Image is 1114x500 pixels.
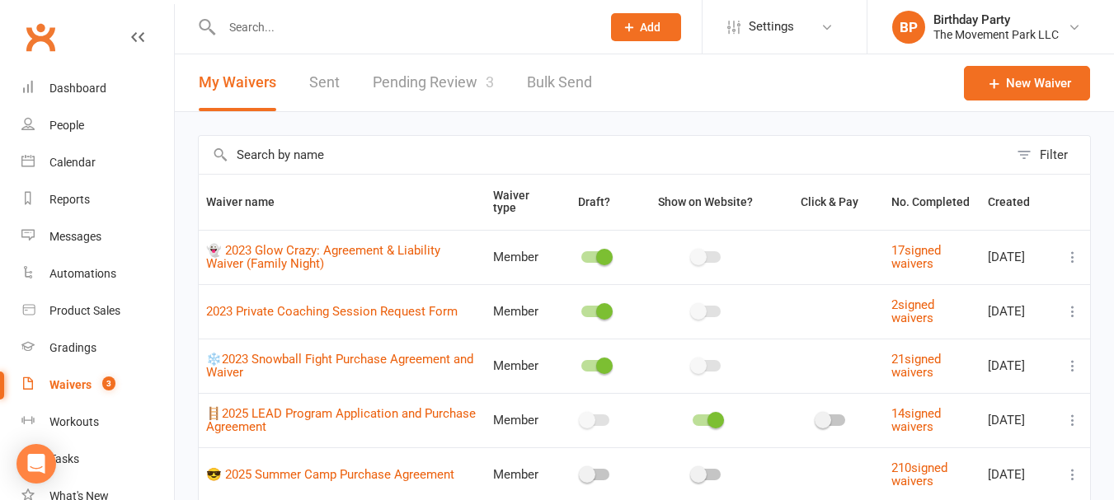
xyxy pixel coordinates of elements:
td: Member [486,339,555,393]
div: Open Intercom Messenger [16,444,56,484]
th: No. Completed [884,175,980,230]
a: Sent [309,54,340,111]
a: Gradings [21,329,174,367]
input: Search by name [199,136,1008,174]
div: Messages [49,230,101,243]
a: New Waiver [964,66,1090,100]
a: Bulk Send [527,54,592,111]
div: Gradings [49,341,96,354]
th: Waiver type [486,175,555,230]
div: Reports [49,193,90,206]
td: [DATE] [980,230,1055,284]
a: 2signed waivers [891,297,934,326]
div: Dashboard [49,82,106,95]
a: Messages [21,218,174,255]
div: Automations [49,267,116,280]
a: 👻 2023 Glow Crazy: Agreement & Liability Waiver (Family Night) [206,243,440,272]
input: Search... [217,16,590,39]
span: 3 [102,376,115,390]
div: Product Sales [49,304,120,317]
a: Reports [21,181,174,218]
a: ❄️2023 Snowball Fight Purchase Agreement and Waiver [206,352,473,381]
a: 210signed waivers [891,460,947,489]
button: Add [611,13,681,41]
a: Automations [21,255,174,292]
div: The Movement Park LLC [933,27,1059,42]
span: 3 [486,73,494,91]
a: 🪜2025 LEAD Program Application and Purchase Agreement [206,406,476,435]
a: 14signed waivers [891,406,941,435]
a: Workouts [21,404,174,441]
span: Add [640,21,660,34]
a: Calendar [21,144,174,181]
div: Filter [1040,145,1068,165]
a: 2023 Private Coaching Session Request Form [206,304,458,319]
div: Workouts [49,415,99,428]
a: Pending Review3 [373,54,494,111]
button: Click & Pay [786,192,877,212]
span: Settings [749,8,794,45]
a: Product Sales [21,292,174,329]
span: Waiver name [206,195,293,208]
a: 😎 2025 Summer Camp Purchase Agreement [206,467,454,482]
span: Draft? [578,195,610,208]
a: Dashboard [21,70,174,107]
span: Created [988,195,1048,208]
td: [DATE] [980,393,1055,447]
a: People [21,107,174,144]
button: Filter [1008,136,1090,174]
td: [DATE] [980,339,1055,393]
div: Birthday Party [933,12,1059,27]
td: Member [486,230,555,284]
div: Calendar [49,156,96,169]
a: 17signed waivers [891,243,941,272]
button: My Waivers [199,54,276,111]
button: Created [988,192,1048,212]
td: Member [486,393,555,447]
button: Draft? [563,192,628,212]
a: Tasks [21,441,174,478]
div: People [49,119,84,132]
button: Waiver name [206,192,293,212]
td: [DATE] [980,284,1055,339]
a: Clubworx [20,16,61,58]
span: Show on Website? [658,195,753,208]
div: Waivers [49,378,92,391]
span: Click & Pay [801,195,858,208]
div: BP [892,11,925,44]
td: Member [486,284,555,339]
a: Waivers 3 [21,367,174,404]
div: Tasks [49,452,79,465]
button: Show on Website? [643,192,771,212]
a: 21signed waivers [891,352,941,381]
